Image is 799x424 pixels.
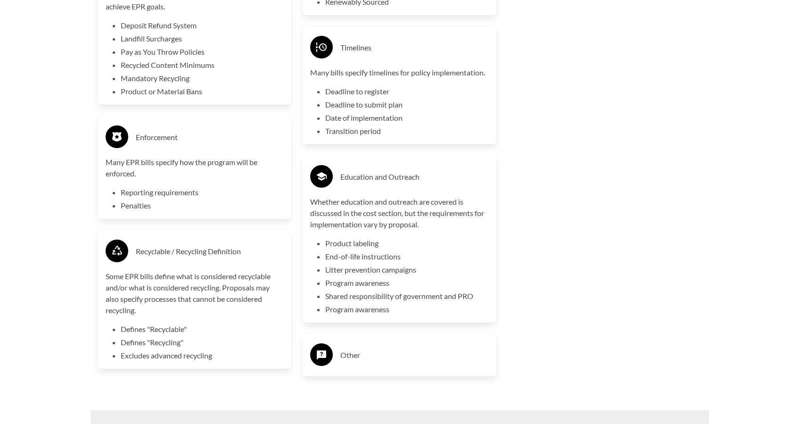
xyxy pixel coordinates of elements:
[121,200,284,211] li: Penalties
[325,304,489,315] li: Program awareness
[136,130,284,145] h3: Enforcement
[340,169,489,184] h3: Education and Outreach
[121,20,284,31] li: Deposit Refund System
[121,33,284,44] li: Landfill Surcharges
[340,348,489,363] h3: Other
[325,125,489,137] li: Transition period
[325,112,489,124] li: Date of implementation
[121,46,284,58] li: Pay as You Throw Policies
[121,86,284,97] li: Product or Material Bans
[325,86,489,97] li: Deadline to register
[121,324,284,335] li: Defines "Recyclable"
[325,251,489,262] li: End-of-life instructions
[121,350,284,361] li: Excludes advanced recycling
[325,99,489,110] li: Deadline to submit plan
[325,238,489,249] li: Product labeling
[121,59,284,71] li: Recycled Content Minimums
[121,337,284,348] li: Defines "Recycling"
[106,271,284,316] p: Some EPR bills define what is considered recyclable and/or what is considered recycling. Proposal...
[325,291,489,302] li: Shared responsibility of government and PRO
[121,187,284,198] li: Reporting requirements
[325,264,489,275] li: Litter prevention campaigns
[310,67,489,78] p: Many bills specify timelines for policy implementation.
[121,73,284,84] li: Mandatory Recycling
[136,244,284,259] h3: Recyclable / Recycling Definition
[310,196,489,230] p: Whether education and outreach are covered is discussed in the cost section, but the requirements...
[340,40,489,55] h3: Timelines
[106,157,284,179] p: Many EPR bills specify how the program will be enforced.
[325,277,489,289] li: Program awareness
